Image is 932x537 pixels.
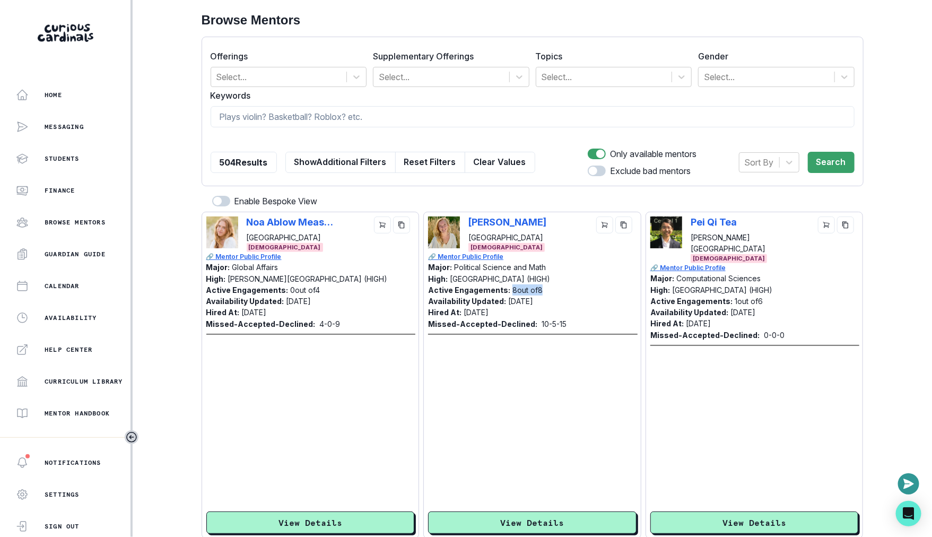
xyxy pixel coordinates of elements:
p: Missed-Accepted-Declined: [650,330,760,341]
p: Mentor Handbook [45,409,110,418]
p: [GEOGRAPHIC_DATA] (HIGH) [450,274,550,283]
button: Clear Values [465,152,535,173]
label: Gender [698,50,848,63]
button: ShowAdditional Filters [285,152,396,173]
p: Political Science and Math [454,263,546,272]
p: Major: [206,263,230,272]
label: Offerings [211,50,361,63]
p: Global Affairs [232,263,278,272]
p: Major: [428,263,452,272]
p: Guardian Guide [45,250,106,258]
label: Keywords [211,89,848,102]
p: [PERSON_NAME] [468,216,546,228]
span: [DEMOGRAPHIC_DATA] [468,243,545,252]
p: [PERSON_NAME][GEOGRAPHIC_DATA] (HIGH) [228,274,388,283]
p: 504 Results [220,156,268,169]
p: Help Center [45,345,92,354]
a: 🔗 Mentor Public Profile [650,263,860,273]
div: Open Intercom Messenger [896,501,921,526]
p: [DATE] [508,297,533,306]
button: Search [808,152,855,173]
p: Curriculum Library [45,377,123,386]
p: Only available mentors [610,148,696,160]
p: [DATE] [464,308,489,317]
p: Computational Sciences [676,274,761,283]
p: Exclude bad mentors [610,164,691,177]
p: 0 - 0 - 0 [764,330,785,341]
p: [PERSON_NAME][GEOGRAPHIC_DATA] [691,232,814,254]
p: [DATE] [286,297,311,306]
button: Open or close messaging widget [898,473,919,495]
img: Picture of Noa Ablow Measelle [206,216,238,248]
p: [DATE] [242,308,267,317]
p: [GEOGRAPHIC_DATA] [468,232,546,243]
p: Hired At: [206,308,240,317]
label: Topics [536,50,686,63]
p: High: [650,285,670,295]
p: [DATE] [686,319,711,328]
img: Picture of Phoebe Dragseth [428,216,460,248]
p: Missed-Accepted-Declined: [206,318,316,330]
p: Home [45,91,62,99]
span: [DEMOGRAPHIC_DATA] [247,243,323,252]
p: [GEOGRAPHIC_DATA] (HIGH) [672,285,772,295]
a: 🔗 Mentor Public Profile [428,252,638,262]
p: Hired At: [428,308,461,317]
p: Messaging [45,123,84,131]
p: Notifications [45,458,101,467]
p: 8 out of 8 [512,285,543,295]
p: Active Engagements: [650,297,733,306]
button: cart [374,216,391,233]
p: Students [45,154,80,163]
button: copy [393,216,410,233]
button: View Details [650,512,859,534]
p: Enable Bespoke View [234,195,318,207]
button: View Details [428,512,637,534]
img: Curious Cardinals Logo [38,24,93,42]
a: 🔗 Mentor Public Profile [206,252,416,262]
p: Calendar [45,282,80,290]
p: Hired At: [650,319,684,328]
p: High: [206,274,226,283]
img: Picture of Pei Qi Tea [650,216,682,248]
p: [DATE] [730,308,755,317]
p: Major: [650,274,674,283]
p: Settings [45,490,80,499]
p: [GEOGRAPHIC_DATA] [247,232,334,243]
button: View Details [206,512,415,534]
p: 1 out of 6 [735,297,763,306]
button: Reset Filters [395,152,465,173]
button: Toggle sidebar [125,430,138,444]
button: copy [615,216,632,233]
p: 0 out of 4 [291,285,320,295]
p: Availability Updated: [428,297,506,306]
p: Active Engagements: [428,285,510,295]
p: Finance [45,186,75,195]
label: Supplementary Offerings [373,50,523,63]
p: Availability [45,314,97,322]
button: cart [818,216,835,233]
p: Sign Out [45,522,80,531]
p: Noa Ablow Measelle [247,216,334,228]
h2: Browse Mentors [202,13,864,28]
span: [DEMOGRAPHIC_DATA] [691,254,767,263]
button: cart [596,216,613,233]
p: Missed-Accepted-Declined: [428,318,537,330]
p: Browse Mentors [45,218,106,227]
p: High: [428,274,448,283]
p: 10 - 5 - 15 [542,318,567,330]
button: copy [837,216,854,233]
p: Active Engagements: [206,285,289,295]
input: Plays violin? Basketball? Roblox? etc. [211,106,855,127]
p: Pei Qi Tea [691,216,778,228]
p: Availability Updated: [650,308,728,317]
p: Availability Updated: [206,297,284,306]
p: 4 - 0 - 9 [320,318,341,330]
